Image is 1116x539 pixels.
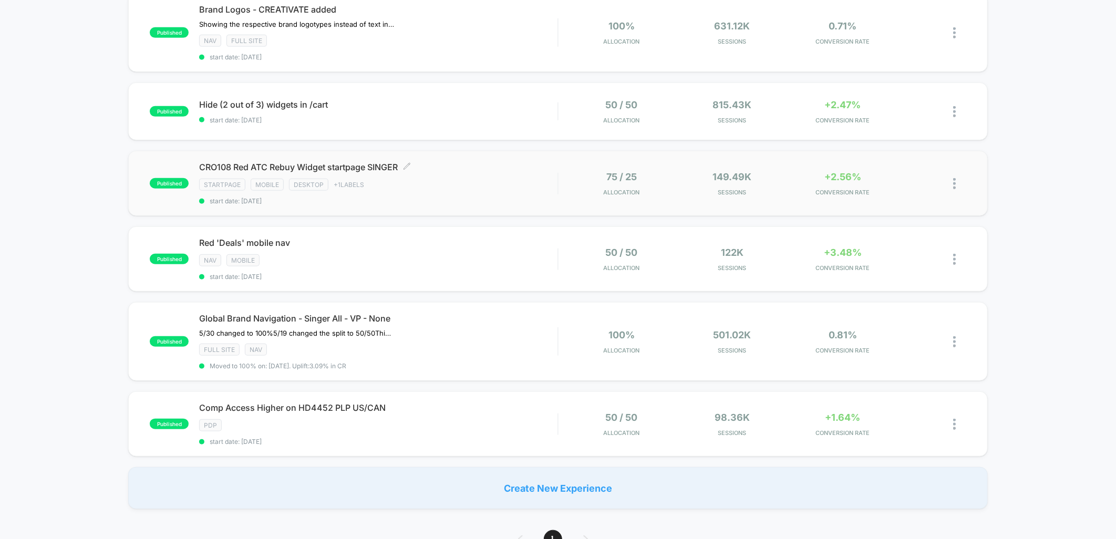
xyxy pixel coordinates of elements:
[824,171,861,182] span: +2.56%
[226,35,267,47] span: Full site
[714,329,751,340] span: 501.02k
[199,329,394,337] span: 5/30 changed to 100%5/19 changed the split to 50/50This test is showing all brands for singer in ...
[713,171,752,182] span: 149.49k
[199,53,557,61] span: start date: [DATE]
[790,38,896,45] span: CONVERSION RATE
[150,106,189,117] span: published
[825,99,861,110] span: +2.47%
[199,273,557,281] span: start date: [DATE]
[199,4,557,15] span: Brand Logos - CREATIVATE added
[604,347,640,354] span: Allocation
[790,117,896,124] span: CONVERSION RATE
[790,189,896,196] span: CONVERSION RATE
[199,99,557,110] span: Hide (2 out of 3) widgets in /cart
[150,178,189,189] span: published
[679,38,785,45] span: Sessions
[199,162,557,172] span: CRO108 Red ATC Rebuy Widget startpage SINGER
[128,467,987,509] div: Create New Experience
[604,117,640,124] span: Allocation
[199,419,222,431] span: PDP
[199,438,557,445] span: start date: [DATE]
[953,27,956,38] img: close
[679,264,785,272] span: Sessions
[150,419,189,429] span: published
[199,344,240,356] span: Full site
[199,35,221,47] span: NAV
[199,402,557,413] span: Comp Access Higher on HD4452 PLP US/CAN
[150,254,189,264] span: published
[829,20,857,32] span: 0.71%
[251,179,284,191] span: Mobile
[150,27,189,38] span: published
[199,20,394,28] span: Showing the respective brand logotypes instead of text in tabs
[953,254,956,265] img: close
[210,362,346,370] span: Moved to 100% on: [DATE] . Uplift: 3.09% in CR
[604,189,640,196] span: Allocation
[679,117,785,124] span: Sessions
[604,264,640,272] span: Allocation
[825,412,861,423] span: +1.64%
[679,347,785,354] span: Sessions
[953,419,956,430] img: close
[199,116,557,124] span: start date: [DATE]
[245,344,267,356] span: NAV
[199,237,557,248] span: Red 'Deals' mobile nav
[824,247,862,258] span: +3.48%
[604,38,640,45] span: Allocation
[953,106,956,117] img: close
[829,329,857,340] span: 0.81%
[608,20,635,32] span: 100%
[679,429,785,437] span: Sessions
[608,329,635,340] span: 100%
[606,171,637,182] span: 75 / 25
[715,412,750,423] span: 98.36k
[790,347,896,354] span: CONVERSION RATE
[199,179,245,191] span: STARTPAGE
[953,178,956,189] img: close
[334,181,364,189] span: + 1 Labels
[679,189,785,196] span: Sessions
[953,336,956,347] img: close
[606,247,638,258] span: 50 / 50
[199,197,557,205] span: start date: [DATE]
[715,20,750,32] span: 631.12k
[604,429,640,437] span: Allocation
[713,99,752,110] span: 815.43k
[150,336,189,347] span: published
[199,254,221,266] span: NAV
[226,254,260,266] span: Mobile
[606,412,638,423] span: 50 / 50
[606,99,638,110] span: 50 / 50
[289,179,328,191] span: Desktop
[790,264,896,272] span: CONVERSION RATE
[721,247,743,258] span: 122k
[790,429,896,437] span: CONVERSION RATE
[199,313,557,324] span: Global Brand Navigation - Singer All - VP - None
